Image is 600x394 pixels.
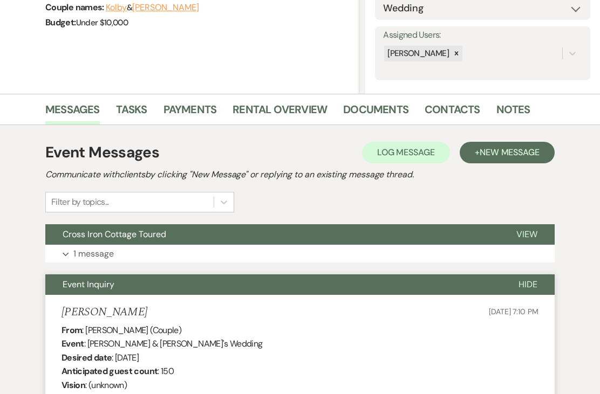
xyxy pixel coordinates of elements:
[45,275,501,295] button: Event Inquiry
[384,46,451,62] div: [PERSON_NAME]
[62,366,158,377] b: Anticipated guest count
[73,247,114,261] p: 1 message
[106,3,199,13] span: &
[45,17,76,29] span: Budget:
[45,101,100,125] a: Messages
[362,142,450,164] button: Log Message
[519,279,537,291] span: Hide
[480,147,540,158] span: New Message
[63,279,114,291] span: Event Inquiry
[163,101,217,125] a: Payments
[62,338,84,350] b: Event
[501,275,555,295] button: Hide
[45,225,499,245] button: Cross Iron Cottage Toured
[116,101,147,125] a: Tasks
[106,4,127,12] button: Kolby
[62,352,112,364] b: Desired date
[496,101,530,125] a: Notes
[51,196,109,209] div: Filter by topics...
[45,245,555,264] button: 1 message
[460,142,555,164] button: +New Message
[425,101,480,125] a: Contacts
[516,229,537,240] span: View
[132,4,199,12] button: [PERSON_NAME]
[499,225,555,245] button: View
[45,169,555,182] h2: Communicate with clients by clicking "New Message" or replying to an existing message thread.
[45,142,159,164] h1: Event Messages
[76,18,128,29] span: Under $10,000
[489,307,538,317] span: [DATE] 7:10 PM
[45,2,106,13] span: Couple names:
[62,325,82,336] b: From
[62,306,147,320] h5: [PERSON_NAME]
[383,28,582,44] label: Assigned Users:
[377,147,435,158] span: Log Message
[62,380,85,391] b: Vision
[233,101,327,125] a: Rental Overview
[343,101,408,125] a: Documents
[63,229,166,240] span: Cross Iron Cottage Toured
